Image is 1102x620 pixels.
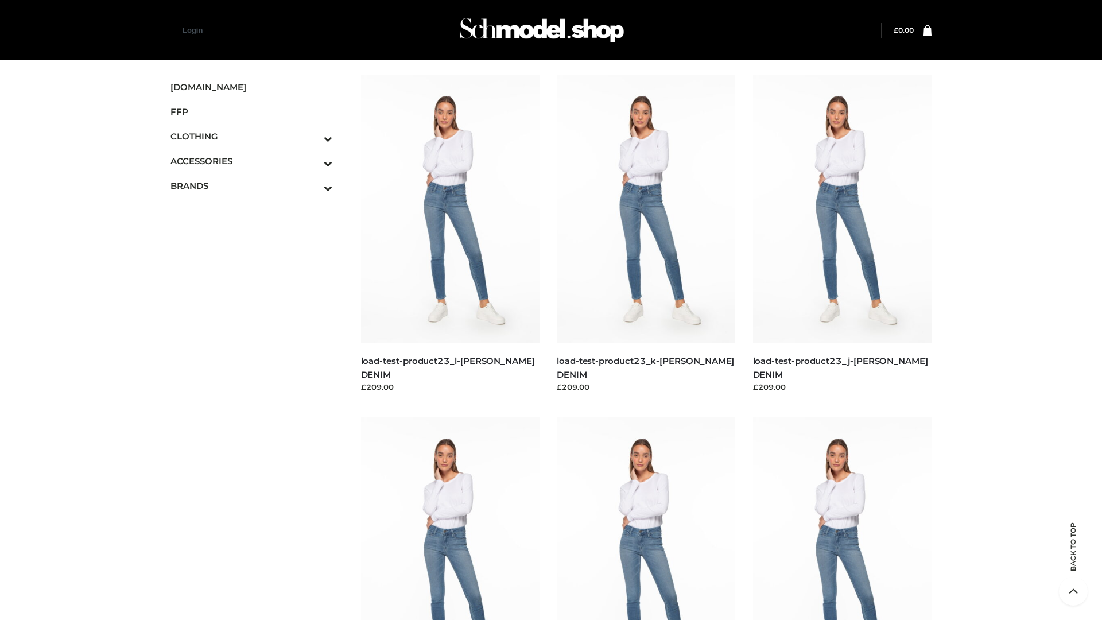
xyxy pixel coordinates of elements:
[753,381,932,393] div: £209.00
[557,355,734,379] a: load-test-product23_k-[PERSON_NAME] DENIM
[170,149,332,173] a: ACCESSORIESToggle Submenu
[894,26,898,34] span: £
[292,149,332,173] button: Toggle Submenu
[292,124,332,149] button: Toggle Submenu
[1059,542,1088,571] span: Back to top
[170,75,332,99] a: [DOMAIN_NAME]
[292,173,332,198] button: Toggle Submenu
[170,105,332,118] span: FFP
[170,130,332,143] span: CLOTHING
[170,80,332,94] span: [DOMAIN_NAME]
[183,26,203,34] a: Login
[894,26,914,34] a: £0.00
[170,99,332,124] a: FFP
[170,173,332,198] a: BRANDSToggle Submenu
[170,179,332,192] span: BRANDS
[753,355,928,379] a: load-test-product23_j-[PERSON_NAME] DENIM
[557,381,736,393] div: £209.00
[894,26,914,34] bdi: 0.00
[361,355,535,379] a: load-test-product23_l-[PERSON_NAME] DENIM
[170,124,332,149] a: CLOTHINGToggle Submenu
[361,381,540,393] div: £209.00
[456,7,628,53] img: Schmodel Admin 964
[170,154,332,168] span: ACCESSORIES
